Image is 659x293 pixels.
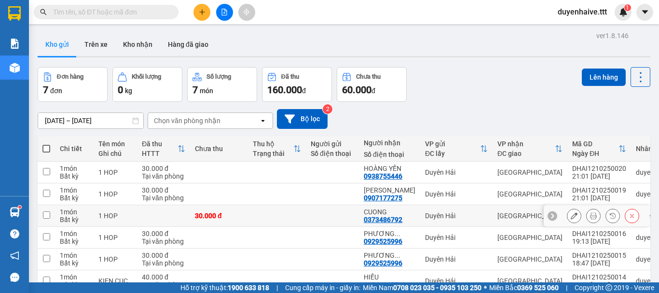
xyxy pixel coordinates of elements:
[550,6,615,18] span: duyenhaive.ttt
[497,255,563,263] div: [GEOGRAPHIC_DATA]
[371,87,375,95] span: đ
[40,9,47,15] span: search
[192,84,198,96] span: 7
[193,4,210,21] button: plus
[497,234,563,241] div: [GEOGRAPHIC_DATA]
[484,286,487,290] span: ⚪️
[425,190,488,198] div: Duyên Hải
[425,150,480,157] div: ĐC lấy
[142,237,185,245] div: Tại văn phòng
[238,4,255,21] button: aim
[228,284,269,292] strong: 1900 633 818
[302,87,306,95] span: đ
[605,284,612,291] span: copyright
[425,168,488,176] div: Duyên Hải
[395,230,400,237] span: ...
[356,73,381,80] div: Chưa thu
[572,273,626,281] div: DHAI1210250014
[60,237,89,245] div: Bất kỳ
[142,194,185,202] div: Tại văn phòng
[425,277,488,285] div: Duyên Hải
[497,150,555,157] div: ĐC giao
[572,140,618,148] div: Mã GD
[572,230,626,237] div: DHAI1210250016
[142,273,185,281] div: 40.000 đ
[60,230,89,237] div: 1 món
[199,9,206,15] span: plus
[572,172,626,180] div: 21:01 [DATE]
[572,194,626,202] div: 21:01 [DATE]
[142,251,185,259] div: 30.000 đ
[60,273,89,281] div: 1 món
[98,190,132,198] div: 1 HOP
[337,67,407,102] button: Chưa thu60.000đ
[281,73,299,80] div: Đã thu
[626,4,629,11] span: 1
[195,212,243,220] div: 30.000 đ
[10,207,20,217] img: warehouse-icon
[572,259,626,267] div: 18:47 [DATE]
[38,113,143,128] input: Select a date range.
[60,172,89,180] div: Bất kỳ
[98,168,132,176] div: 1 HOP
[267,84,302,96] span: 160.000
[98,140,132,148] div: Tên món
[342,84,371,96] span: 60.000
[243,9,250,15] span: aim
[60,259,89,267] div: Bất kỳ
[311,150,354,157] div: Số điện thoại
[125,87,132,95] span: kg
[43,84,48,96] span: 7
[248,136,306,162] th: Toggle SortBy
[118,84,123,96] span: 0
[132,73,161,80] div: Khối lượng
[10,273,19,282] span: message
[567,209,581,223] div: Sửa đơn hàng
[364,273,415,281] div: HIẾU
[60,216,89,223] div: Bất kỳ
[10,229,19,238] span: question-circle
[582,69,626,86] button: Lên hàng
[572,186,626,194] div: DHAI1210250019
[60,251,89,259] div: 1 món
[98,234,132,241] div: 1 HOP
[115,33,160,56] button: Kho nhận
[98,255,132,263] div: 1 HOP
[112,67,182,102] button: Khối lượng0kg
[38,67,108,102] button: Đơn hàng7đơn
[497,168,563,176] div: [GEOGRAPHIC_DATA]
[489,282,559,293] span: Miền Bắc
[636,4,653,21] button: caret-down
[393,284,481,292] strong: 0708 023 035 - 0935 103 250
[98,150,132,157] div: Ghi chú
[395,251,400,259] span: ...
[311,140,354,148] div: Người gửi
[572,281,626,289] div: 16:38 [DATE]
[276,282,278,293] span: |
[262,67,332,102] button: Đã thu160.000đ
[160,33,216,56] button: Hàng đã giao
[142,259,185,267] div: Tại văn phòng
[60,165,89,172] div: 1 món
[364,172,402,180] div: 0938755446
[497,212,563,220] div: [GEOGRAPHIC_DATA]
[364,259,402,267] div: 0929525996
[566,282,567,293] span: |
[10,251,19,260] span: notification
[187,67,257,102] button: Số lượng7món
[572,150,618,157] div: Ngày ĐH
[517,284,559,292] strong: 0369 525 060
[142,230,185,237] div: 30.000 đ
[596,30,629,41] div: ver 1.8.146
[364,151,415,158] div: Số điện thoại
[364,230,415,237] div: PHƯƠNG .DUC
[221,9,228,15] span: file-add
[18,206,21,209] sup: 1
[364,186,415,194] div: MINH TAM
[60,145,89,153] div: Chi tiết
[38,33,77,56] button: Kho gửi
[364,165,415,172] div: HOÀNG YẾN
[364,237,402,245] div: 0929525996
[285,282,360,293] span: Cung cấp máy in - giấy in:
[60,186,89,194] div: 1 món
